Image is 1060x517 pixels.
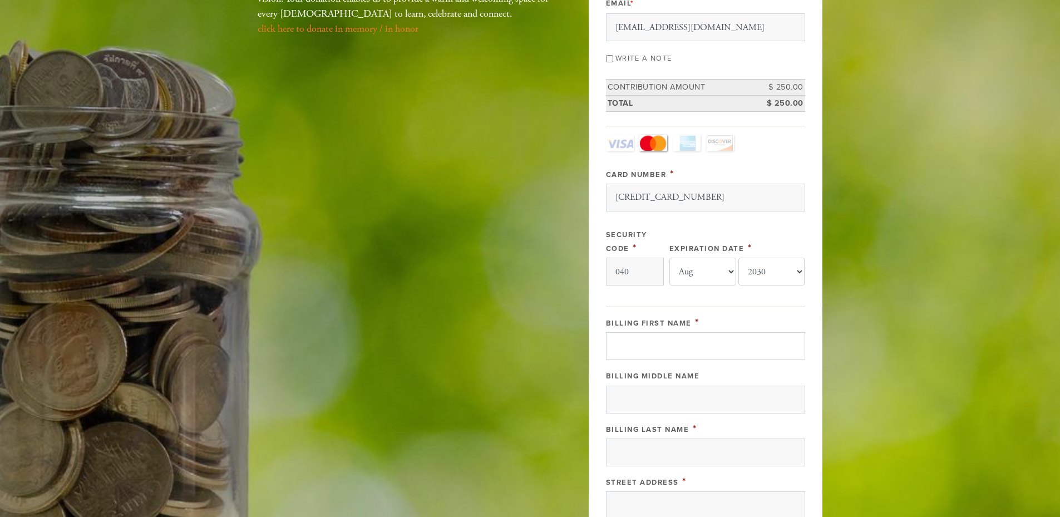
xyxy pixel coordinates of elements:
[606,95,755,111] td: Total
[706,135,734,151] a: Discover
[606,230,647,253] label: Security Code
[748,242,752,254] span: This field is required.
[670,168,674,180] span: This field is required.
[606,80,755,96] td: Contribution Amount
[606,425,689,434] label: Billing Last Name
[669,244,745,253] label: Expiration Date
[606,135,634,151] a: Visa
[738,258,805,285] select: Expiration Date year
[673,135,701,151] a: Amex
[695,316,699,328] span: This field is required.
[633,242,637,254] span: This field is required.
[615,54,672,63] label: Write a note
[669,258,736,285] select: Expiration Date month
[606,478,679,487] label: Street Address
[258,22,418,35] a: click here to donate in memory / in honor
[639,135,667,151] a: MasterCard
[606,372,700,381] label: Billing Middle Name
[755,95,805,111] td: $ 250.00
[682,475,687,488] span: This field is required.
[606,170,667,179] label: Card Number
[606,319,692,328] label: Billing First Name
[755,80,805,96] td: $ 250.00
[693,422,697,435] span: This field is required.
